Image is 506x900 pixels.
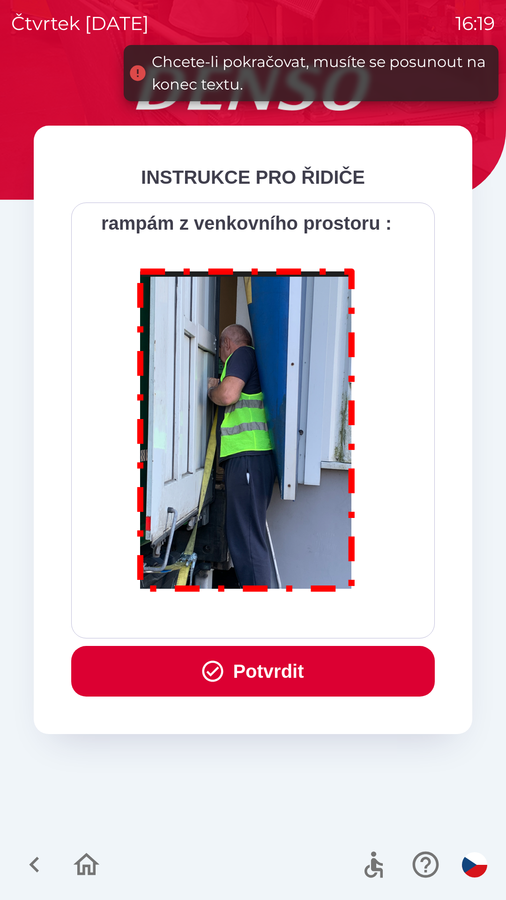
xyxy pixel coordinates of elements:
[71,646,435,697] button: Potvrdit
[11,9,149,37] p: čtvrtek [DATE]
[152,51,489,96] div: Chcete-li pokračovat, musíte se posunout na konec textu.
[462,852,487,877] img: cs flag
[71,163,435,191] div: INSTRUKCE PRO ŘIDIČE
[455,9,495,37] p: 16:19
[34,66,472,111] img: Logo
[126,256,366,600] img: M8MNayrTL6gAAAABJRU5ErkJggg==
